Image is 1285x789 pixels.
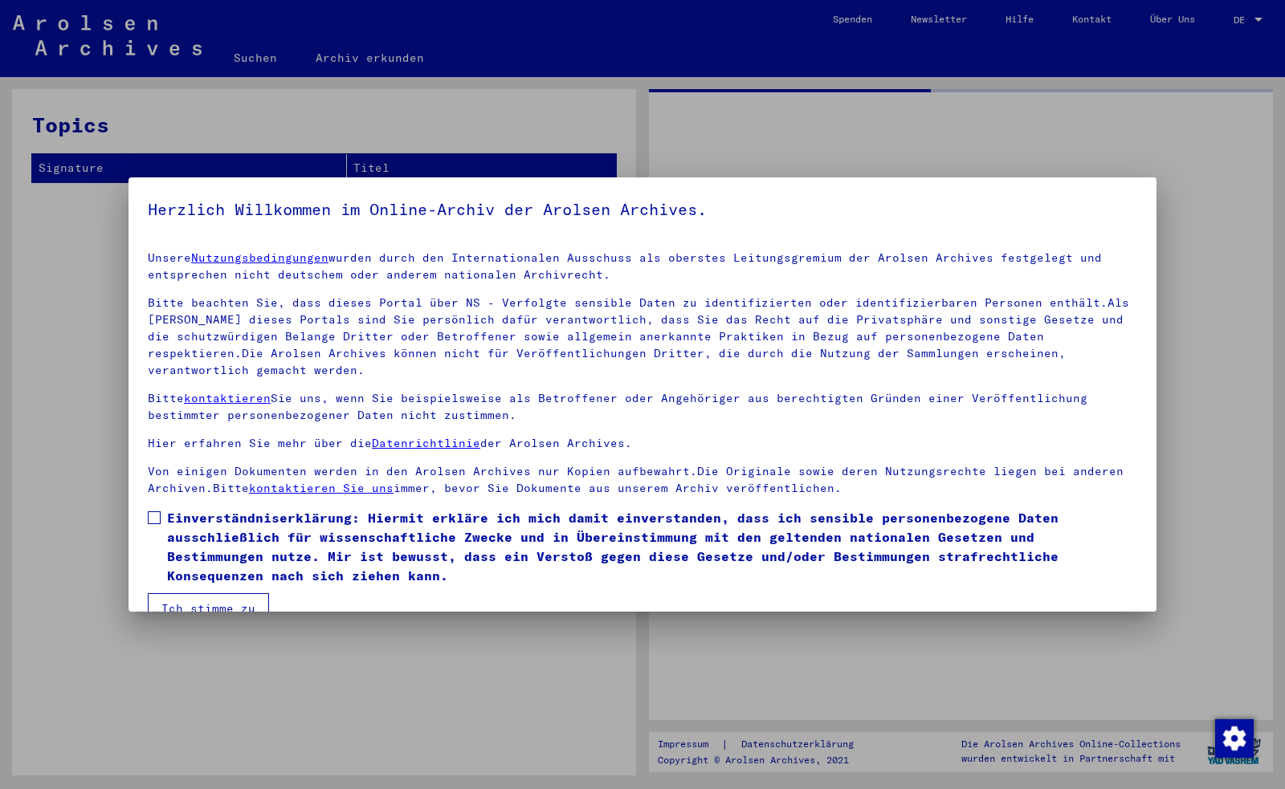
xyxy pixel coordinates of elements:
p: Unsere wurden durch den Internationalen Ausschuss als oberstes Leitungsgremium der Arolsen Archiv... [148,250,1137,283]
a: kontaktieren Sie uns [249,481,394,495]
p: Bitte Sie uns, wenn Sie beispielsweise als Betroffener oder Angehöriger aus berechtigten Gründen ... [148,390,1137,424]
span: Einverständniserklärung: Hiermit erkläre ich mich damit einverstanden, dass ich sensible personen... [167,508,1137,585]
button: Ich stimme zu [148,593,269,624]
a: Datenrichtlinie [372,436,480,450]
p: Hier erfahren Sie mehr über die der Arolsen Archives. [148,435,1137,452]
p: Von einigen Dokumenten werden in den Arolsen Archives nur Kopien aufbewahrt.Die Originale sowie d... [148,463,1137,497]
a: Nutzungsbedingungen [191,250,328,265]
h5: Herzlich Willkommen im Online-Archiv der Arolsen Archives. [148,197,1137,222]
div: Zustimmung ändern [1214,718,1253,757]
img: Zustimmung ändern [1215,719,1254,758]
p: Bitte beachten Sie, dass dieses Portal über NS - Verfolgte sensible Daten zu identifizierten oder... [148,295,1137,379]
a: kontaktieren [184,391,271,405]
